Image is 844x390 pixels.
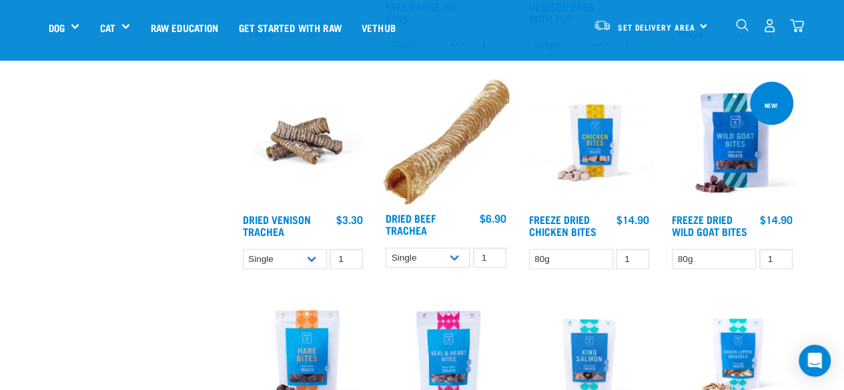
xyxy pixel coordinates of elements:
a: Dog [49,20,65,35]
img: van-moving.png [593,19,611,31]
img: RE Product Shoot 2023 Nov8581 [526,79,653,206]
img: home-icon-1@2x.png [736,19,749,31]
div: $3.30 [336,213,363,225]
div: $6.90 [480,211,506,223]
a: Get started with Raw [229,1,352,54]
a: Freeze Dried Chicken Bites [529,215,596,233]
a: Cat [99,20,115,35]
div: new! [759,95,784,115]
a: Raw Education [140,1,228,54]
img: home-icon@2x.png [790,19,804,33]
a: Dried Venison Trachea [243,215,311,233]
img: Trachea [382,79,510,205]
input: 1 [616,249,649,269]
input: 1 [759,249,793,269]
img: user.png [763,19,777,33]
img: Raw Essentials Freeze Dried Wild Goat Bites PetTreats Product Shot [669,79,796,206]
div: $14.90 [760,213,793,225]
a: Freeze Dried Wild Goat Bites [672,215,747,233]
input: 1 [330,249,363,269]
div: $14.90 [616,213,649,225]
a: Dried Beef Trachea [386,214,436,232]
a: Vethub [352,1,406,54]
input: 1 [473,247,506,268]
div: Open Intercom Messenger [799,345,831,377]
img: Stack of treats for pets including venison trachea [240,79,367,206]
span: Set Delivery Area [618,25,695,29]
